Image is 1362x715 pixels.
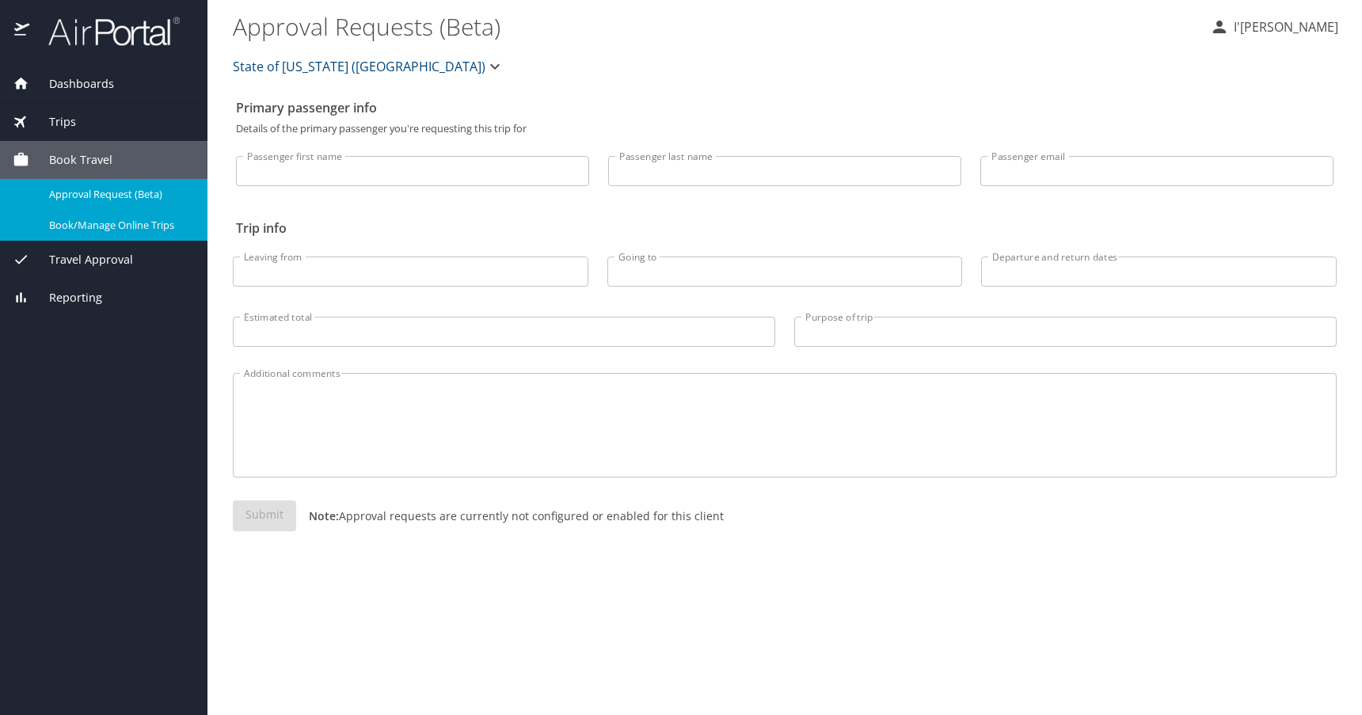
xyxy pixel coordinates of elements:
h2: Trip info [236,215,1333,241]
span: Approval Request (Beta) [49,187,188,202]
img: airportal-logo.png [31,16,180,47]
span: Trips [29,113,76,131]
strong: Note: [309,508,339,523]
p: Details of the primary passenger you're requesting this trip for [236,124,1333,134]
span: Travel Approval [29,251,133,268]
img: icon-airportal.png [14,16,31,47]
h1: Approval Requests (Beta) [233,2,1197,51]
button: I'[PERSON_NAME] [1204,13,1345,41]
span: Reporting [29,289,102,306]
span: Book Travel [29,151,112,169]
span: State of [US_STATE] ([GEOGRAPHIC_DATA]) [233,55,485,78]
p: Approval requests are currently not configured or enabled for this client [296,508,724,524]
span: Book/Manage Online Trips [49,218,188,233]
h2: Primary passenger info [236,95,1333,120]
span: Dashboards [29,75,114,93]
button: State of [US_STATE] ([GEOGRAPHIC_DATA]) [226,51,511,82]
p: I'[PERSON_NAME] [1229,17,1338,36]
